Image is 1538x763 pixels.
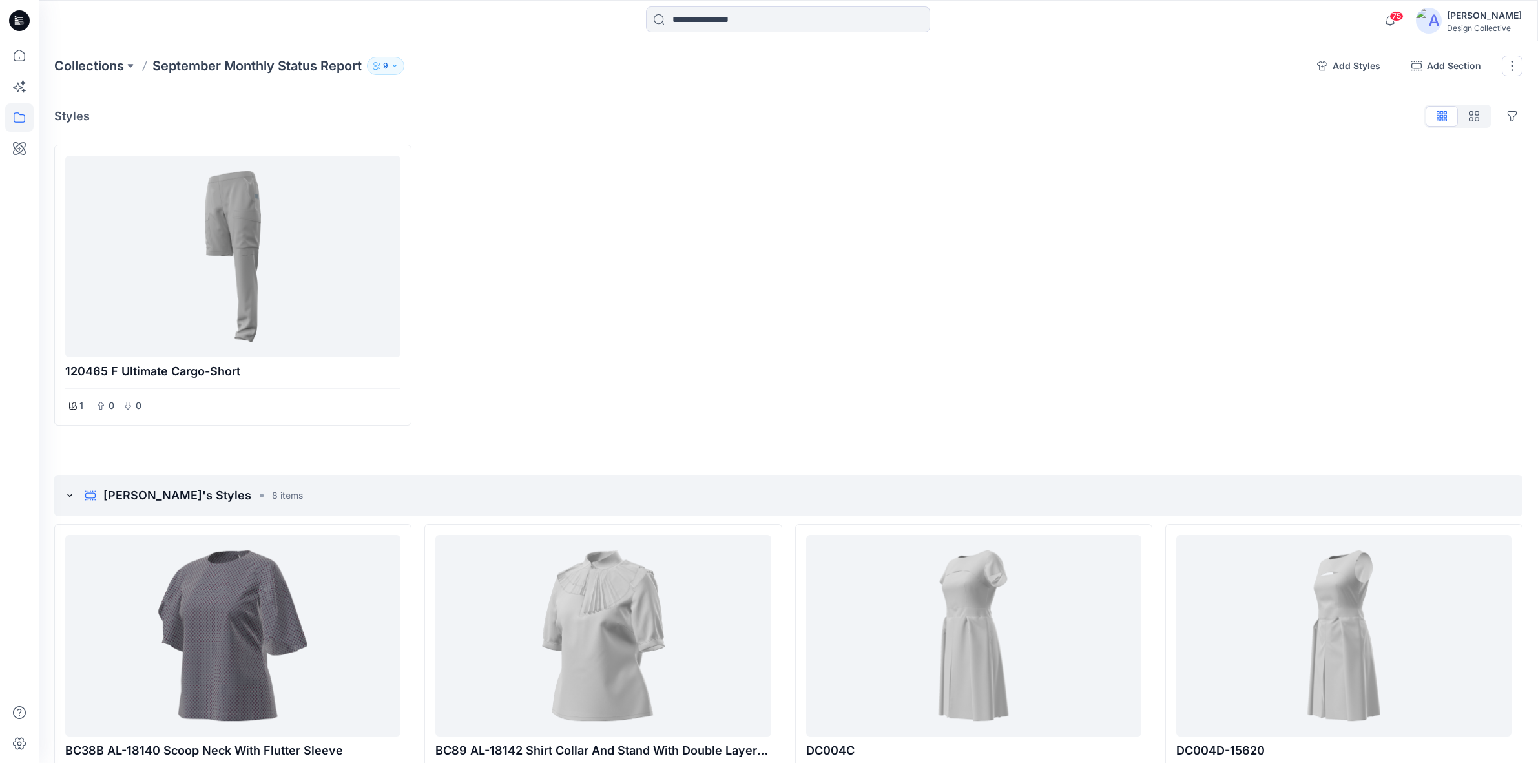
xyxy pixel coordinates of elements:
[1447,8,1522,23] div: [PERSON_NAME]
[1176,742,1512,760] p: DC004D-15620
[1389,11,1404,21] span: 75
[134,398,142,413] p: 0
[1416,8,1442,34] img: avatar
[1401,56,1491,76] button: Add Section
[65,362,400,381] p: 120465 F Ultimate Cargo-short
[806,742,1141,760] p: DC004C
[79,398,83,413] p: 1
[54,57,124,75] a: Collections
[435,742,771,760] p: BC89 AL-18142 Shirt Collar And stand With Double Layer Pleated Yokes
[103,486,251,505] p: [PERSON_NAME]'s Styles
[1307,56,1391,76] button: Add Styles
[54,145,411,426] div: 120465 F Ultimate Cargo-short100
[1502,106,1522,127] button: Options
[1447,23,1522,33] div: Design Collective
[367,57,404,75] button: 9
[383,59,388,73] p: 9
[107,398,115,413] p: 0
[65,742,400,760] p: BC38B AL-18140 Scoop Neck With Flutter Sleeve
[272,488,303,502] p: 8 items
[54,107,90,125] p: Styles
[152,57,362,75] p: September Monthly Status Report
